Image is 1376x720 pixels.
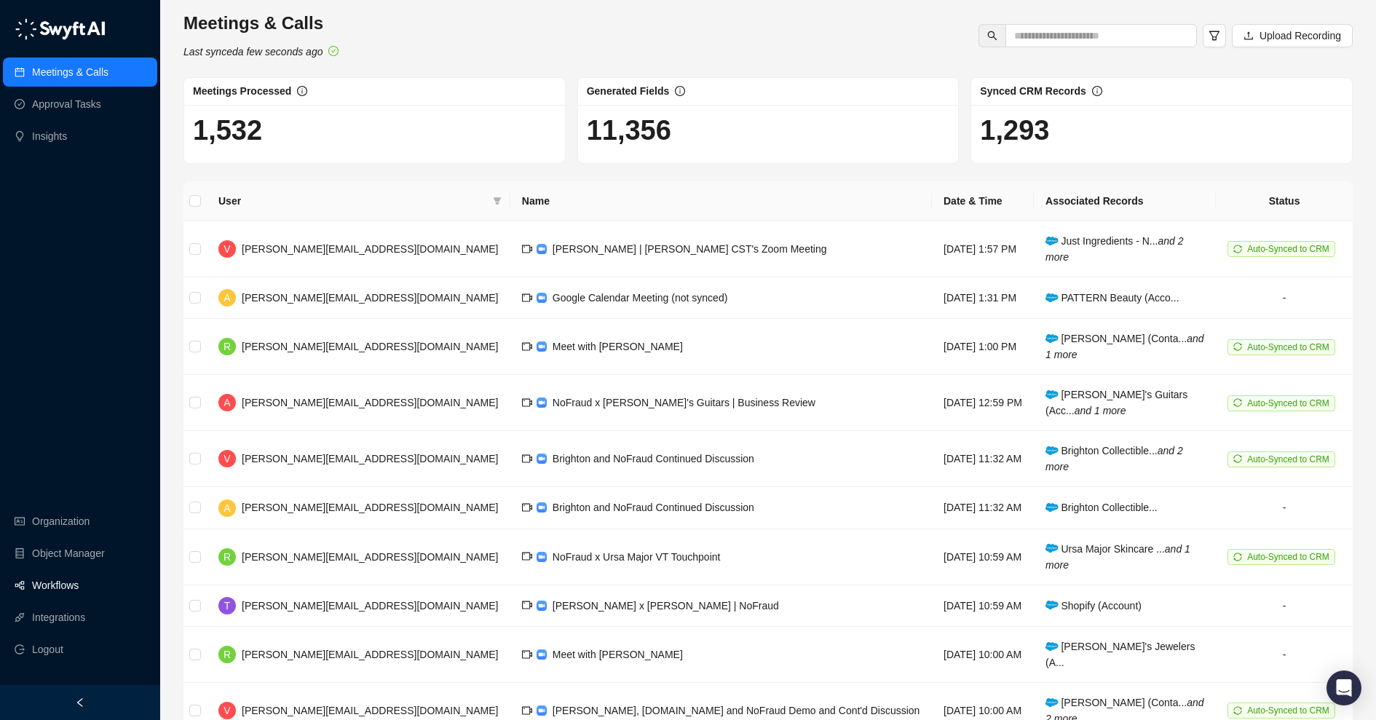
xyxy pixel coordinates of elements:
[1045,333,1203,360] span: [PERSON_NAME] (Conta...
[32,90,101,119] a: Approval Tasks
[553,551,721,563] span: NoFraud x Ursa Major VT Touchpoint
[224,241,230,257] span: V
[242,705,498,716] span: [PERSON_NAME][EMAIL_ADDRESS][DOMAIN_NAME]
[224,703,230,719] span: V
[32,122,67,151] a: Insights
[553,600,779,612] span: [PERSON_NAME] x [PERSON_NAME] | NoFraud
[224,500,230,516] span: A
[242,397,498,408] span: [PERSON_NAME][EMAIL_ADDRESS][DOMAIN_NAME]
[553,705,920,716] span: [PERSON_NAME], [DOMAIN_NAME] and NoFraud Demo and Cont'd Discussion
[537,293,547,303] img: zoom-DkfWWZB2.png
[1092,86,1102,96] span: info-circle
[553,243,827,255] span: [PERSON_NAME] | [PERSON_NAME] CST's Zoom Meeting
[522,244,532,254] span: video-camera
[183,12,339,35] h3: Meetings & Calls
[522,397,532,408] span: video-camera
[553,649,683,660] span: Meet with [PERSON_NAME]
[224,646,231,662] span: R
[537,454,547,464] img: zoom-DkfWWZB2.png
[522,454,532,464] span: video-camera
[1216,277,1353,319] td: -
[1045,543,1190,571] span: Ursa Major Skincare ...
[932,585,1034,627] td: [DATE] 10:59 AM
[224,598,231,614] span: T
[75,697,85,708] span: left
[328,46,339,56] span: check-circle
[1216,627,1353,683] td: -
[1233,706,1242,715] span: sync
[1209,30,1220,41] span: filter
[522,341,532,352] span: video-camera
[224,290,230,306] span: A
[987,31,997,41] span: search
[493,197,502,205] span: filter
[193,114,556,147] h1: 1,532
[224,549,231,565] span: R
[980,85,1086,97] span: Synced CRM Records
[522,293,532,303] span: video-camera
[1045,641,1195,668] span: [PERSON_NAME]'s Jewelers (A...
[675,86,685,96] span: info-circle
[537,649,547,660] img: zoom-DkfWWZB2.png
[242,649,498,660] span: [PERSON_NAME][EMAIL_ADDRESS][DOMAIN_NAME]
[553,341,683,352] span: Meet with [PERSON_NAME]
[297,86,307,96] span: info-circle
[522,502,532,513] span: video-camera
[183,46,323,58] i: Last synced a few seconds ago
[1216,487,1353,529] td: -
[932,375,1034,431] td: [DATE] 12:59 PM
[1216,585,1353,627] td: -
[32,571,79,600] a: Workflows
[15,18,106,40] img: logo-05li4sbe.png
[932,181,1034,221] th: Date & Time
[587,85,670,97] span: Generated Fields
[32,507,90,536] a: Organization
[1233,454,1242,463] span: sync
[242,502,498,513] span: [PERSON_NAME][EMAIL_ADDRESS][DOMAIN_NAME]
[1247,398,1329,408] span: Auto-Synced to CRM
[224,395,230,411] span: A
[553,292,727,304] span: Google Calendar Meeting (not synced)
[32,58,108,87] a: Meetings & Calls
[1045,235,1184,263] i: and 2 more
[218,193,487,209] span: User
[242,551,498,563] span: [PERSON_NAME][EMAIL_ADDRESS][DOMAIN_NAME]
[1247,552,1329,562] span: Auto-Synced to CRM
[1233,245,1242,253] span: sync
[242,243,498,255] span: [PERSON_NAME][EMAIL_ADDRESS][DOMAIN_NAME]
[32,603,85,632] a: Integrations
[553,502,754,513] span: Brighton and NoFraud Continued Discussion
[932,277,1034,319] td: [DATE] 1:31 PM
[537,244,547,254] img: zoom-DkfWWZB2.png
[537,552,547,562] img: zoom-DkfWWZB2.png
[1075,405,1126,416] i: and 1 more
[242,453,498,464] span: [PERSON_NAME][EMAIL_ADDRESS][DOMAIN_NAME]
[522,649,532,660] span: video-camera
[242,600,498,612] span: [PERSON_NAME][EMAIL_ADDRESS][DOMAIN_NAME]
[1233,342,1242,351] span: sync
[522,551,532,561] span: video-camera
[15,644,25,654] span: logout
[932,431,1034,487] td: [DATE] 11:32 AM
[932,221,1034,277] td: [DATE] 1:57 PM
[1243,31,1254,41] span: upload
[193,85,291,97] span: Meetings Processed
[1045,600,1142,612] span: Shopify (Account)
[1247,705,1329,716] span: Auto-Synced to CRM
[242,341,498,352] span: [PERSON_NAME][EMAIL_ADDRESS][DOMAIN_NAME]
[1045,445,1183,472] span: Brighton Collectible...
[1260,28,1341,44] span: Upload Recording
[490,190,505,212] span: filter
[1247,454,1329,464] span: Auto-Synced to CRM
[932,627,1034,683] td: [DATE] 10:00 AM
[537,502,547,513] img: zoom-DkfWWZB2.png
[1034,181,1216,221] th: Associated Records
[537,397,547,408] img: zoom-DkfWWZB2.png
[1045,389,1187,416] span: [PERSON_NAME]'s Guitars (Acc...
[537,341,547,352] img: zoom-DkfWWZB2.png
[1045,543,1190,571] i: and 1 more
[1045,235,1184,263] span: Just Ingredients - N...
[224,339,231,355] span: R
[980,114,1343,147] h1: 1,293
[32,635,63,664] span: Logout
